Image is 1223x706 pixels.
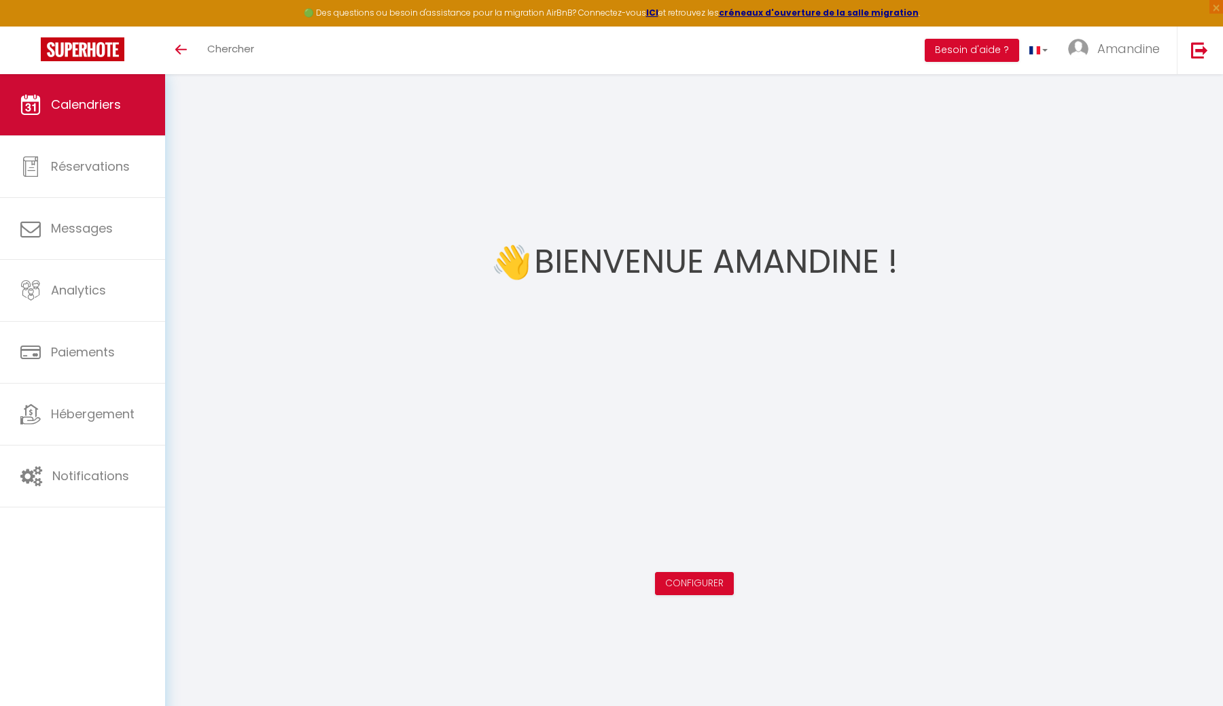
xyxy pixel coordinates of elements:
[52,467,129,484] span: Notifications
[655,572,734,595] button: Configurer
[646,7,658,18] a: ICI
[665,576,724,590] a: Configurer
[1191,41,1208,58] img: logout
[51,96,121,113] span: Calendriers
[197,27,264,74] a: Chercher
[51,282,106,299] span: Analytics
[1097,40,1160,57] span: Amandine
[41,37,124,61] img: Super Booking
[1058,27,1177,74] a: ... Amandine
[51,158,130,175] span: Réservations
[11,5,52,46] button: Ouvrir le widget de chat LiveChat
[477,303,912,548] iframe: welcome-outil.mov
[51,405,135,422] span: Hébergement
[534,221,898,303] h1: Bienvenue Amandine !
[207,41,254,56] span: Chercher
[491,237,532,288] span: 👋
[1068,39,1088,59] img: ...
[719,7,919,18] a: créneaux d'ouverture de la salle migration
[925,39,1019,62] button: Besoin d'aide ?
[51,343,115,360] span: Paiements
[51,220,113,237] span: Messages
